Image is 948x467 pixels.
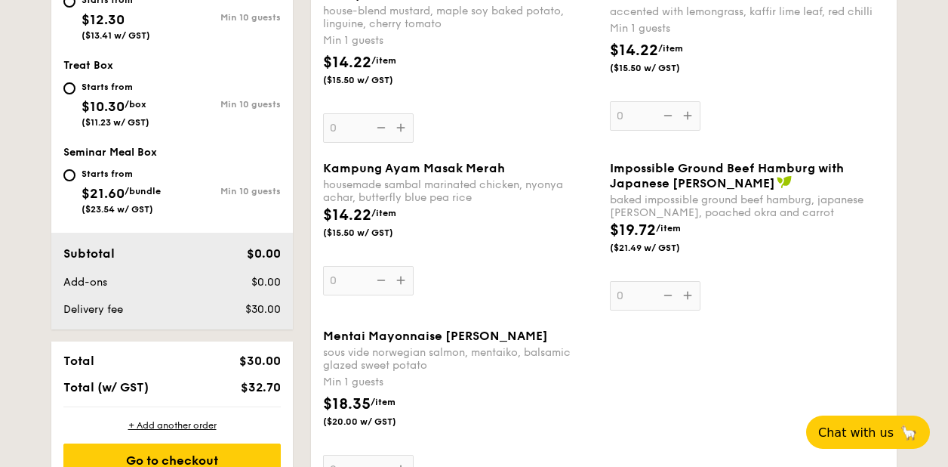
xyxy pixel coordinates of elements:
span: $14.22 [610,42,658,60]
span: /item [658,43,683,54]
span: /item [371,208,396,218]
div: Starts from [82,81,149,93]
span: ($20.00 w/ GST) [323,416,426,428]
span: Total [63,354,94,368]
span: ($15.50 w/ GST) [323,74,426,86]
span: Delivery fee [63,303,123,316]
span: Total (w/ GST) [63,380,149,394]
span: $18.35 [323,395,371,413]
span: $0.00 [247,246,281,261]
div: accented with lemongrass, kaffir lime leaf, red chilli [610,5,885,18]
div: Min 1 guests [323,375,598,390]
span: $19.72 [610,221,656,240]
div: baked impossible ground beef hamburg, japanese [PERSON_NAME], poached okra and carrot [610,193,885,219]
span: Treat Box [63,59,113,72]
span: $10.30 [82,98,125,115]
img: icon-vegan.f8ff3823.svg [777,175,792,189]
div: Min 10 guests [172,99,281,110]
div: sous vide norwegian salmon, mentaiko, balsamic glazed sweet potato [323,346,598,372]
span: $21.60 [82,185,125,202]
input: Starts from$10.30/box($11.23 w/ GST)Min 10 guests [63,82,75,94]
span: $32.70 [241,380,281,394]
button: Chat with us🦙 [806,416,930,449]
div: housemade sambal marinated chicken, nyonya achar, butterfly blue pea rice [323,178,598,204]
span: ($15.50 w/ GST) [610,62,713,74]
div: Starts from [82,168,161,180]
span: ($15.50 w/ GST) [323,227,426,239]
div: + Add another order [63,419,281,431]
div: house-blend mustard, maple soy baked potato, linguine, cherry tomato [323,5,598,30]
span: Add-ons [63,276,107,289]
span: ($21.49 w/ GST) [610,242,713,254]
span: Subtotal [63,246,115,261]
span: ($11.23 w/ GST) [82,117,149,128]
span: 🦙 [900,424,918,441]
span: /box [125,99,146,110]
span: /bundle [125,186,161,196]
span: /item [371,397,396,407]
span: Chat with us [818,425,894,440]
span: Seminar Meal Box [63,146,157,159]
span: $30.00 [245,303,281,316]
span: ($23.54 w/ GST) [82,204,153,215]
span: Mentai Mayonnaise [PERSON_NAME] [323,329,548,343]
span: $12.30 [82,11,125,28]
span: Impossible Ground Beef Hamburg with Japanese [PERSON_NAME] [610,161,844,190]
span: ($13.41 w/ GST) [82,30,150,41]
span: Kampung Ayam Masak Merah [323,161,505,175]
span: /item [371,55,396,66]
div: Min 1 guests [323,33,598,48]
input: Starts from$21.60/bundle($23.54 w/ GST)Min 10 guests [63,169,75,181]
div: Min 1 guests [610,21,885,36]
span: $14.22 [323,206,371,224]
span: $30.00 [239,354,281,368]
span: $0.00 [251,276,281,289]
span: $14.22 [323,54,371,72]
div: Min 10 guests [172,12,281,23]
span: /item [656,223,681,233]
div: Min 10 guests [172,186,281,196]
